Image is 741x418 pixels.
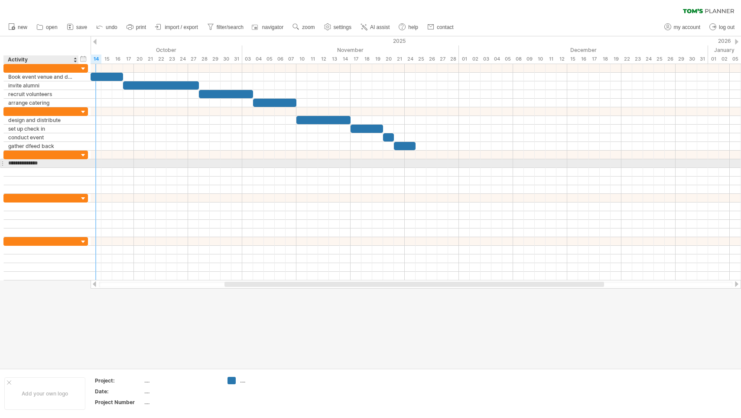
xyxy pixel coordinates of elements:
div: .... [144,377,217,384]
div: November 2025 [242,45,459,55]
div: Thursday, 13 November 2025 [329,55,340,64]
div: .... [144,388,217,395]
div: Tuesday, 21 October 2025 [145,55,156,64]
div: Wednesday, 12 November 2025 [318,55,329,64]
div: Thursday, 4 December 2025 [491,55,502,64]
span: new [18,24,27,30]
div: Friday, 19 December 2025 [611,55,621,64]
div: Thursday, 30 October 2025 [221,55,231,64]
a: import / export [153,22,201,33]
div: Wednesday, 26 November 2025 [426,55,437,64]
div: Wednesday, 10 December 2025 [535,55,546,64]
div: Friday, 5 December 2025 [502,55,513,64]
a: filter/search [205,22,246,33]
div: Friday, 7 November 2025 [286,55,296,64]
a: contact [425,22,456,33]
a: open [34,22,60,33]
div: Date: [95,388,143,395]
div: Wednesday, 15 October 2025 [101,55,112,64]
div: Tuesday, 11 November 2025 [307,55,318,64]
div: Thursday, 25 December 2025 [654,55,665,64]
div: Monday, 1 December 2025 [459,55,470,64]
a: my account [662,22,703,33]
span: import / export [165,24,198,30]
div: Monday, 8 December 2025 [513,55,524,64]
div: Friday, 21 November 2025 [394,55,405,64]
div: Tuesday, 14 October 2025 [91,55,101,64]
div: Thursday, 27 November 2025 [437,55,448,64]
div: Monday, 15 December 2025 [567,55,578,64]
span: navigator [262,24,283,30]
div: recruit volunteers [8,90,74,98]
div: Book event venue and date [8,73,74,81]
div: Monday, 3 November 2025 [242,55,253,64]
div: gather dfeed back [8,142,74,150]
div: Friday, 12 December 2025 [556,55,567,64]
div: Friday, 24 October 2025 [177,55,188,64]
span: settings [334,24,351,30]
span: AI assist [370,24,390,30]
div: Wednesday, 29 October 2025 [210,55,221,64]
div: Friday, 17 October 2025 [123,55,134,64]
a: undo [94,22,120,33]
div: Thursday, 6 November 2025 [275,55,286,64]
div: Friday, 14 November 2025 [340,55,351,64]
span: zoom [302,24,315,30]
a: navigator [250,22,286,33]
div: Monday, 27 October 2025 [188,55,199,64]
div: Monday, 5 January 2026 [730,55,741,64]
div: Tuesday, 23 December 2025 [632,55,643,64]
div: Friday, 28 November 2025 [448,55,459,64]
div: Tuesday, 18 November 2025 [361,55,372,64]
div: Tuesday, 2 December 2025 [470,55,481,64]
div: Thursday, 18 December 2025 [600,55,611,64]
a: log out [707,22,737,33]
div: Wednesday, 24 December 2025 [643,55,654,64]
div: Project: [95,377,143,384]
span: save [76,24,87,30]
div: Activity [8,55,74,64]
a: new [6,22,30,33]
span: log out [719,24,734,30]
div: set up check in [8,125,74,133]
div: Tuesday, 30 December 2025 [686,55,697,64]
div: Add your own logo [4,377,85,410]
div: .... [240,377,287,384]
span: help [408,24,418,30]
div: Tuesday, 16 December 2025 [578,55,589,64]
div: Wednesday, 3 December 2025 [481,55,491,64]
div: Monday, 10 November 2025 [296,55,307,64]
div: conduct event [8,133,74,141]
div: Wednesday, 5 November 2025 [264,55,275,64]
div: Thursday, 11 December 2025 [546,55,556,64]
div: Tuesday, 4 November 2025 [253,55,264,64]
span: print [136,24,146,30]
div: Wednesday, 17 December 2025 [589,55,600,64]
a: help [396,22,421,33]
div: Friday, 26 December 2025 [665,55,676,64]
div: design and distribute [8,116,74,124]
div: Wednesday, 22 October 2025 [156,55,166,64]
span: undo [106,24,117,30]
div: invite alumni [8,81,74,90]
a: print [124,22,149,33]
div: Monday, 29 December 2025 [676,55,686,64]
div: Tuesday, 9 December 2025 [524,55,535,64]
span: filter/search [217,24,244,30]
a: AI assist [358,22,392,33]
a: zoom [290,22,317,33]
div: Wednesday, 19 November 2025 [372,55,383,64]
div: Thursday, 1 January 2026 [708,55,719,64]
div: Friday, 31 October 2025 [231,55,242,64]
div: Monday, 17 November 2025 [351,55,361,64]
div: Monday, 22 December 2025 [621,55,632,64]
div: Thursday, 23 October 2025 [166,55,177,64]
div: .... [144,399,217,406]
div: Friday, 2 January 2026 [719,55,730,64]
div: Thursday, 20 November 2025 [383,55,394,64]
div: Wednesday, 31 December 2025 [697,55,708,64]
div: Monday, 20 October 2025 [134,55,145,64]
div: Tuesday, 25 November 2025 [416,55,426,64]
div: Project Number [95,399,143,406]
a: settings [322,22,354,33]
